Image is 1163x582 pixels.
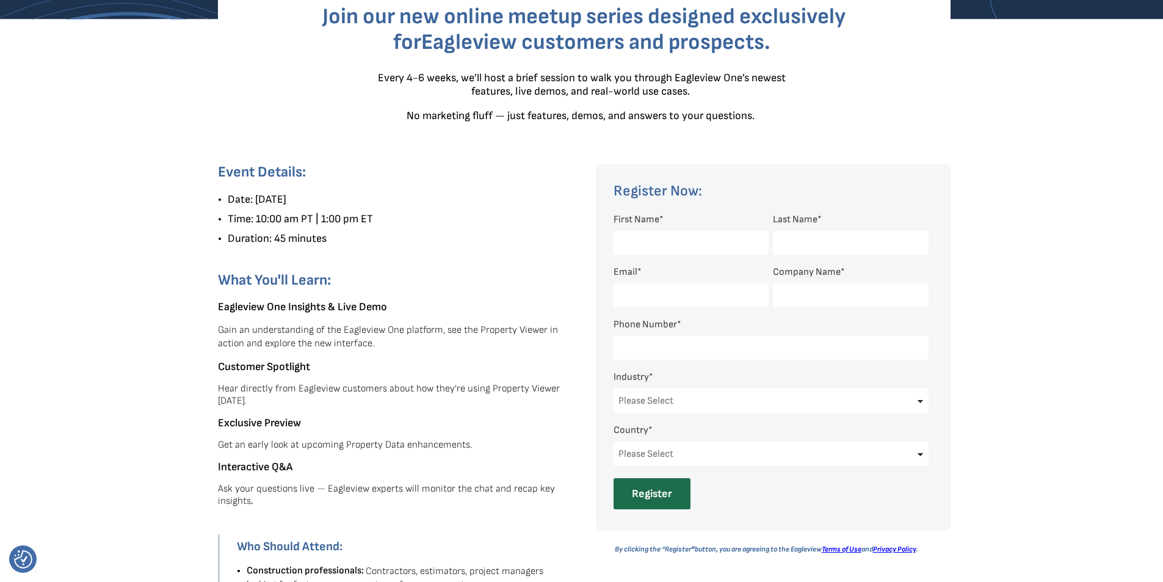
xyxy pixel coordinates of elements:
[251,495,253,506] span: .
[822,545,861,554] a: Terms of Use
[614,371,649,383] span: Industry
[237,539,342,554] strong: Who Should Attend:
[615,545,691,554] i: By clicking the “Register
[228,193,286,206] span: Date: [DATE]
[916,545,918,554] i: .
[421,29,770,56] span: Eagleview customers and prospects.
[218,460,292,473] span: Interactive Q&A
[695,545,822,554] i: button, you are agreeing to the Eagleview
[218,163,306,181] span: Event Details:
[218,438,472,450] span: Get an early look at upcoming Property Data enhancements.
[218,271,331,289] span: What You'll Learn:
[218,360,310,373] span: Customer Spotlight
[873,545,916,554] a: Privacy Policy
[14,550,32,569] button: Consent Preferences
[773,214,817,225] span: Last Name
[228,213,373,225] span: Time: 10:00 am PT | 1:00 pm ET
[322,4,846,56] span: Join our new online meetup series designed exclusively for
[218,482,555,506] span: Ask your questions live — Eagleview experts will monitor the chat and recap key insights
[218,382,560,406] span: Hear directly from Eagleview customers about how they’re using Property Viewer [DATE].
[614,424,648,436] span: Country
[247,565,364,577] span: Construction professionals:
[691,545,695,554] i: ”
[378,71,786,98] span: Every 4-6 weeks, we’ll host a brief session to walk you through Eagleview One’s newest features, ...
[773,266,841,278] span: Company Name
[614,478,690,509] input: Register
[228,232,327,245] span: Duration: 45 minutes
[614,182,702,200] span: Register Now:
[218,300,387,313] span: Eagleview One Insights & Live Demo
[407,109,755,122] span: No marketing fluff — just features, demos, and answers to your questions.
[614,266,637,278] span: Email
[614,319,677,330] span: Phone Number
[218,416,301,429] span: Exclusive Preview
[614,214,659,225] span: First Name
[14,550,32,569] img: Revisit consent button
[218,324,558,349] span: Gain an understanding of the Eagleview One platform, see the Property Viewer in action and explor...
[861,545,873,554] i: and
